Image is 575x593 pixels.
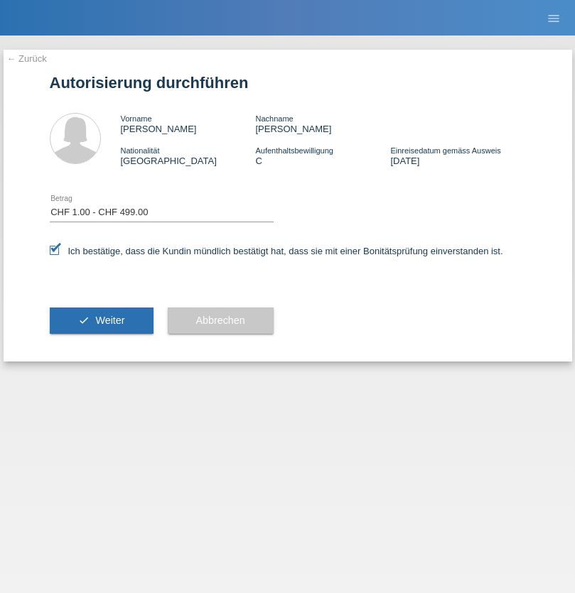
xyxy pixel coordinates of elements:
[121,146,160,155] span: Nationalität
[255,114,293,123] span: Nachname
[78,315,90,326] i: check
[50,308,154,334] button: check Weiter
[95,315,124,326] span: Weiter
[50,74,526,92] h1: Autorisierung durchführen
[390,146,500,155] span: Einreisedatum gemäss Ausweis
[255,145,390,166] div: C
[539,13,568,22] a: menu
[121,113,256,134] div: [PERSON_NAME]
[255,113,390,134] div: [PERSON_NAME]
[196,315,245,326] span: Abbrechen
[7,53,47,64] a: ← Zurück
[390,145,525,166] div: [DATE]
[50,246,503,256] label: Ich bestätige, dass die Kundin mündlich bestätigt hat, dass sie mit einer Bonitätsprüfung einvers...
[121,114,152,123] span: Vorname
[255,146,333,155] span: Aufenthaltsbewilligung
[121,145,256,166] div: [GEOGRAPHIC_DATA]
[168,308,274,334] button: Abbrechen
[547,11,561,26] i: menu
